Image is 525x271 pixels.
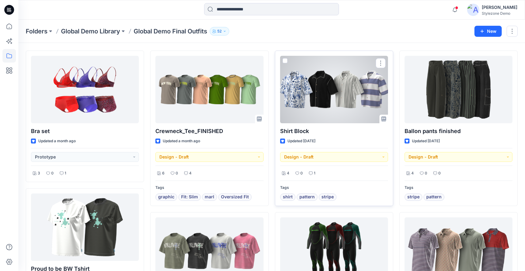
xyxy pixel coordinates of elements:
[162,170,165,177] p: 6
[31,56,139,123] a: Bra set
[405,185,512,191] p: Tags
[189,170,192,177] p: 4
[155,127,263,135] p: Crewneck_Tee_FINISHED
[134,27,207,36] p: Global Demo Final Outfits
[158,193,174,201] span: graphic
[474,26,502,37] button: New
[31,127,139,135] p: Bra set
[467,4,479,16] img: avatar
[314,170,315,177] p: 1
[163,138,200,144] p: Updated a month ago
[155,56,263,123] a: Crewneck_Tee_FINISHED
[217,28,222,35] p: 52
[300,170,303,177] p: 0
[299,193,315,201] span: pattern
[51,170,54,177] p: 0
[425,170,427,177] p: 0
[280,56,388,123] a: Shirt Block
[181,193,198,201] span: Fit: Slim
[482,11,517,16] div: Stylezone Demo
[210,27,229,36] button: 52
[411,170,414,177] p: 4
[38,170,40,177] p: 3
[205,193,214,201] span: marl
[321,193,334,201] span: stripe
[412,138,440,144] p: Updated [DATE]
[38,138,76,144] p: Updated a month ago
[176,170,178,177] p: 0
[280,185,388,191] p: Tags
[482,4,517,11] div: [PERSON_NAME]
[65,170,66,177] p: 1
[280,127,388,135] p: Shirt Block
[61,27,120,36] a: Global Demo Library
[26,27,48,36] a: Folders
[287,138,315,144] p: Updated [DATE]
[283,193,293,201] span: shirt
[287,170,289,177] p: 4
[31,193,139,261] a: Proud to be BW Tshirt
[221,193,249,201] span: Oversized Fit
[155,185,263,191] p: Tags
[407,193,420,201] span: stripe
[426,193,442,201] span: pattern
[405,127,512,135] p: Ballon pants finished
[405,56,512,123] a: Ballon pants finished
[438,170,441,177] p: 0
